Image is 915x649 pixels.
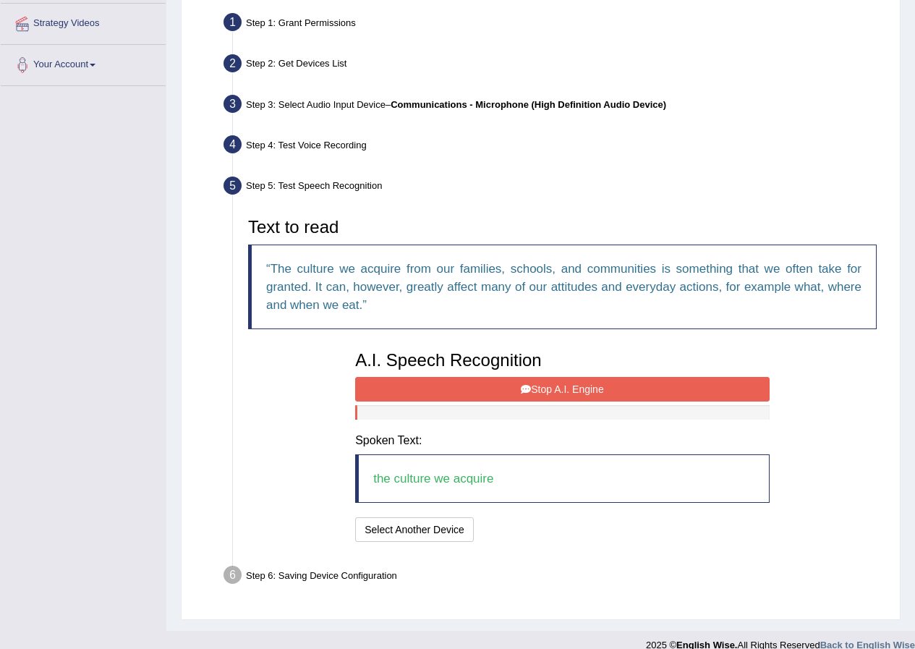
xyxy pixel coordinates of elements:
h4: Spoken Text: [355,434,770,447]
blockquote: the culture we acquire [355,454,770,503]
button: Select Another Device [355,517,474,542]
q: The culture we acquire from our families, schools, and communities is something that we often tak... [266,262,861,312]
button: Stop A.I. Engine [355,377,770,402]
b: Communications - Microphone (High Definition Audio Device) [391,99,666,110]
div: Step 2: Get Devices List [217,50,893,82]
h3: Text to read [248,218,877,237]
a: Strategy Videos [1,4,166,40]
h3: A.I. Speech Recognition [355,351,770,370]
span: – [386,99,666,110]
div: Step 1: Grant Permissions [217,9,893,41]
div: Step 4: Test Voice Recording [217,131,893,163]
a: Your Account [1,45,166,81]
div: Step 6: Saving Device Configuration [217,561,893,593]
div: Step 3: Select Audio Input Device [217,90,893,122]
div: Step 5: Test Speech Recognition [217,172,893,204]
